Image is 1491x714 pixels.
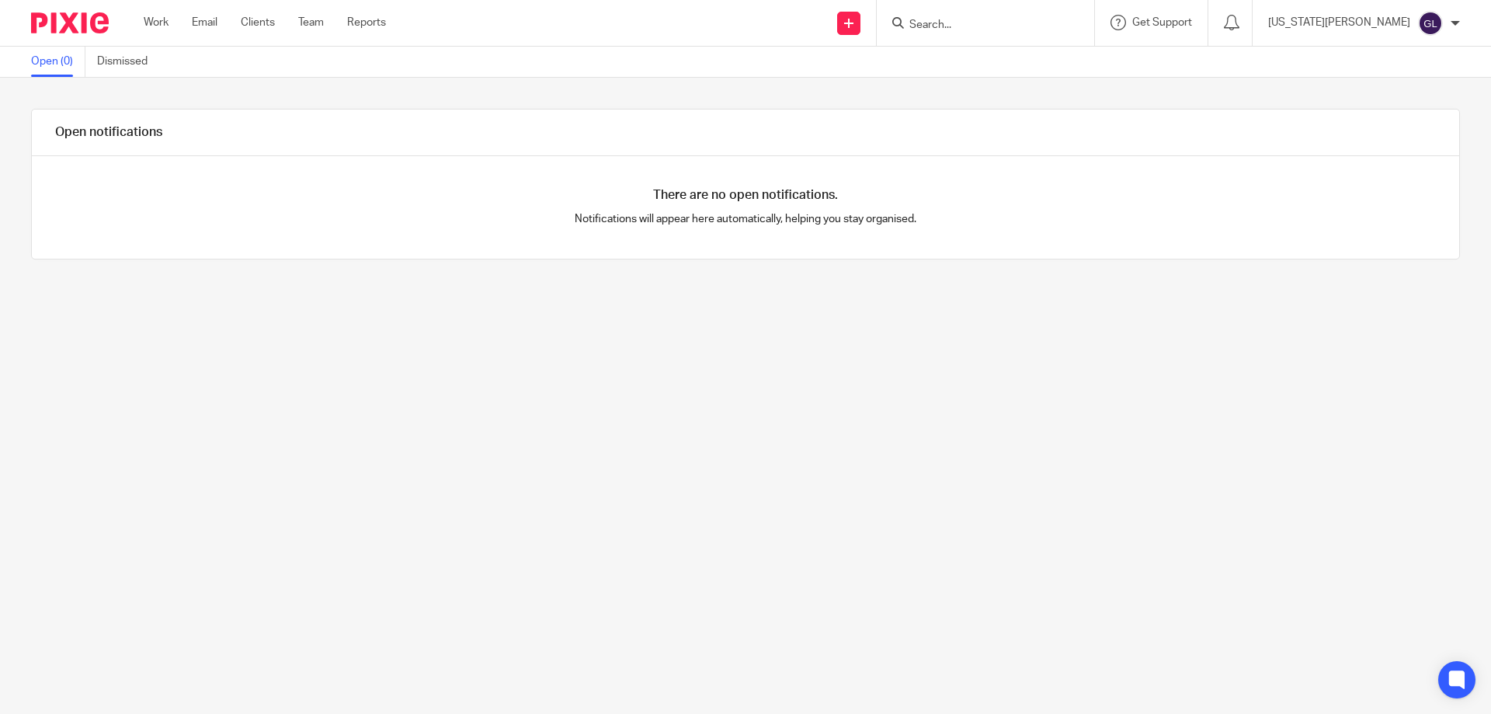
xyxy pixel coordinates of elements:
[389,211,1103,227] p: Notifications will appear here automatically, helping you stay organised.
[241,15,275,30] a: Clients
[31,47,85,77] a: Open (0)
[192,15,217,30] a: Email
[97,47,159,77] a: Dismissed
[298,15,324,30] a: Team
[55,124,162,141] h1: Open notifications
[347,15,386,30] a: Reports
[1309,41,1417,57] p: Notifications archived.
[144,15,169,30] a: Work
[31,12,109,33] img: Pixie
[653,187,838,204] h4: There are no open notifications.
[1418,11,1443,36] img: svg%3E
